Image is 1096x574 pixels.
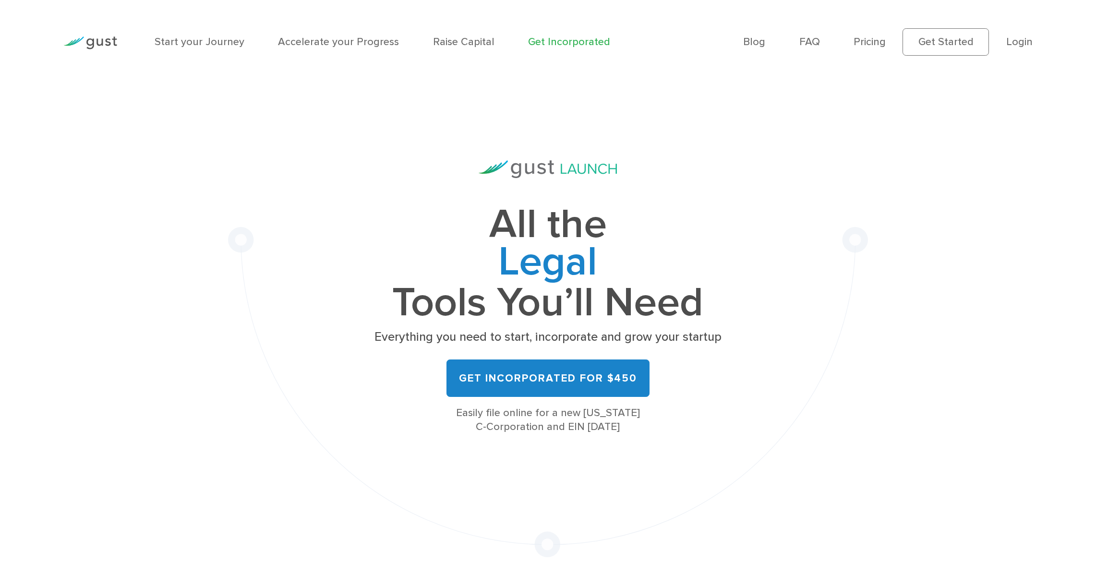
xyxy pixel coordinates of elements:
[903,28,989,56] a: Get Started
[854,36,886,48] a: Pricing
[373,206,723,321] h1: All the Tools You’ll Need
[373,243,723,284] span: Legal
[528,36,610,48] a: Get Incorporated
[446,359,649,397] a: Get Incorporated for $450
[155,36,244,48] a: Start your Journey
[373,406,723,434] div: Easily file online for a new [US_STATE] C-Corporation and EIN [DATE]
[433,36,494,48] a: Raise Capital
[373,329,723,346] p: Everything you need to start, incorporate and grow your startup
[479,160,617,178] img: Gust Launch Logo
[63,36,117,49] img: Gust Logo
[1006,36,1033,48] a: Login
[799,36,820,48] a: FAQ
[278,36,399,48] a: Accelerate your Progress
[743,36,765,48] a: Blog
